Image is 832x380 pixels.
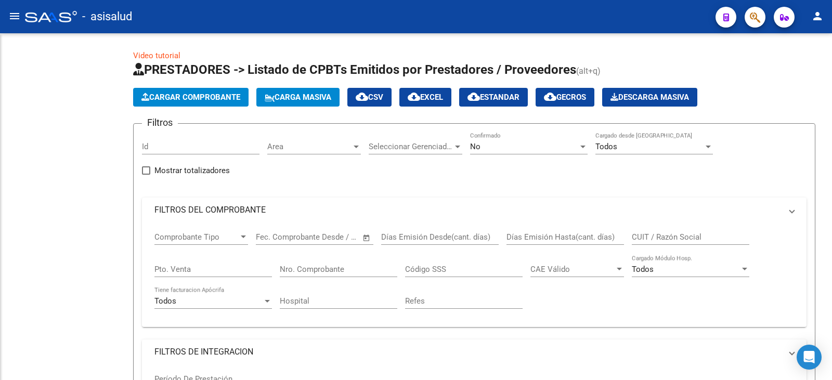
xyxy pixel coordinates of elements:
[256,232,298,242] input: Fecha inicio
[142,222,807,327] div: FILTROS DEL COMPROBANTE
[133,62,576,77] span: PRESTADORES -> Listado de CPBTs Emitidos por Prestadores / Proveedores
[595,142,617,151] span: Todos
[8,10,21,22] mat-icon: menu
[811,10,824,22] mat-icon: person
[408,93,443,102] span: EXCEL
[347,88,392,107] button: CSV
[142,339,807,364] mat-expansion-panel-header: FILTROS DE INTEGRACION
[154,296,176,306] span: Todos
[142,198,807,222] mat-expansion-panel-header: FILTROS DEL COMPROBANTE
[154,232,239,242] span: Comprobante Tipo
[356,93,383,102] span: CSV
[142,115,178,130] h3: Filtros
[154,164,230,177] span: Mostrar totalizadores
[576,66,601,76] span: (alt+q)
[267,142,352,151] span: Area
[459,88,528,107] button: Estandar
[356,90,368,103] mat-icon: cloud_download
[82,5,132,28] span: - asisalud
[408,90,420,103] mat-icon: cloud_download
[154,204,782,216] mat-panel-title: FILTROS DEL COMPROBANTE
[544,93,586,102] span: Gecros
[154,346,782,358] mat-panel-title: FILTROS DE INTEGRACION
[133,51,180,60] a: Video tutorial
[256,88,340,107] button: Carga Masiva
[544,90,556,103] mat-icon: cloud_download
[536,88,594,107] button: Gecros
[610,93,689,102] span: Descarga Masiva
[265,93,331,102] span: Carga Masiva
[133,88,249,107] button: Cargar Comprobante
[632,265,654,274] span: Todos
[307,232,358,242] input: Fecha fin
[467,93,519,102] span: Estandar
[530,265,615,274] span: CAE Válido
[467,90,480,103] mat-icon: cloud_download
[470,142,480,151] span: No
[602,88,697,107] app-download-masive: Descarga masiva de comprobantes (adjuntos)
[602,88,697,107] button: Descarga Masiva
[797,345,822,370] div: Open Intercom Messenger
[399,88,451,107] button: EXCEL
[369,142,453,151] span: Seleccionar Gerenciador
[361,232,373,244] button: Open calendar
[141,93,240,102] span: Cargar Comprobante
